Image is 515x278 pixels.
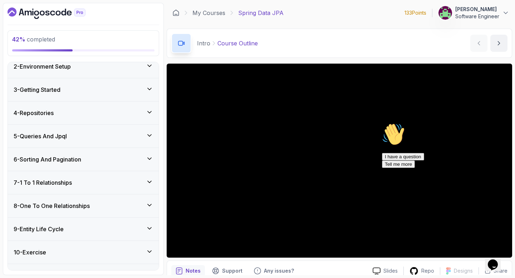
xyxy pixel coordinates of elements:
[494,267,507,274] p: Share
[404,9,426,16] p: 133 Points
[421,267,434,274] p: Repo
[14,62,71,71] h3: 2 - Environment Setup
[208,265,247,277] button: Support button
[3,3,132,48] div: 👋Hi! How can we help?I have a questionTell me more
[14,178,72,187] h3: 7 - 1 To 1 Relationships
[264,267,294,274] p: Any issues?
[12,36,25,43] span: 42 %
[8,101,159,124] button: 4-Repositories
[479,267,507,274] button: Share
[404,267,440,275] a: Repo
[14,132,67,140] h3: 5 - Queries And Jpql
[14,202,90,210] h3: 8 - One To One Relationships
[14,248,46,257] h3: 10 - Exercise
[8,218,159,240] button: 9-Entity Life Cycle
[217,39,258,48] p: Course Outline
[455,6,499,13] p: [PERSON_NAME]
[3,40,36,48] button: Tell me more
[3,3,26,26] img: :wave:
[250,265,298,277] button: Feedback button
[171,265,205,277] button: notes button
[438,6,452,20] img: user profile image
[172,9,180,16] a: Dashboard
[8,8,102,19] a: Dashboard
[192,9,225,17] a: My Courses
[455,13,499,20] p: Software Engineer
[8,171,159,194] button: 7-1 To 1 Relationships
[485,249,508,271] iframe: chat widget
[438,6,509,20] button: user profile image[PERSON_NAME]Software Engineer
[14,109,54,117] h3: 4 - Repositories
[3,21,71,27] span: Hi! How can we help?
[14,155,81,164] h3: 6 - Sorting And Pagination
[12,36,55,43] span: completed
[8,78,159,101] button: 3-Getting Started
[8,194,159,217] button: 8-One To One Relationships
[8,148,159,171] button: 6-Sorting And Pagination
[14,225,64,233] h3: 9 - Entity Life Cycle
[367,267,403,275] a: Slides
[8,55,159,78] button: 2-Environment Setup
[490,35,507,52] button: next content
[167,64,512,258] iframe: 1 - Course Outline
[14,85,60,94] h3: 3 - Getting Started
[383,267,398,274] p: Slides
[222,267,242,274] p: Support
[8,241,159,264] button: 10-Exercise
[470,35,487,52] button: previous content
[379,120,508,246] iframe: chat widget
[8,125,159,148] button: 5-Queries And Jpql
[186,267,201,274] p: Notes
[454,267,473,274] p: Designs
[238,9,284,17] p: Spring Data JPA
[3,33,45,40] button: I have a question
[197,39,210,48] p: Intro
